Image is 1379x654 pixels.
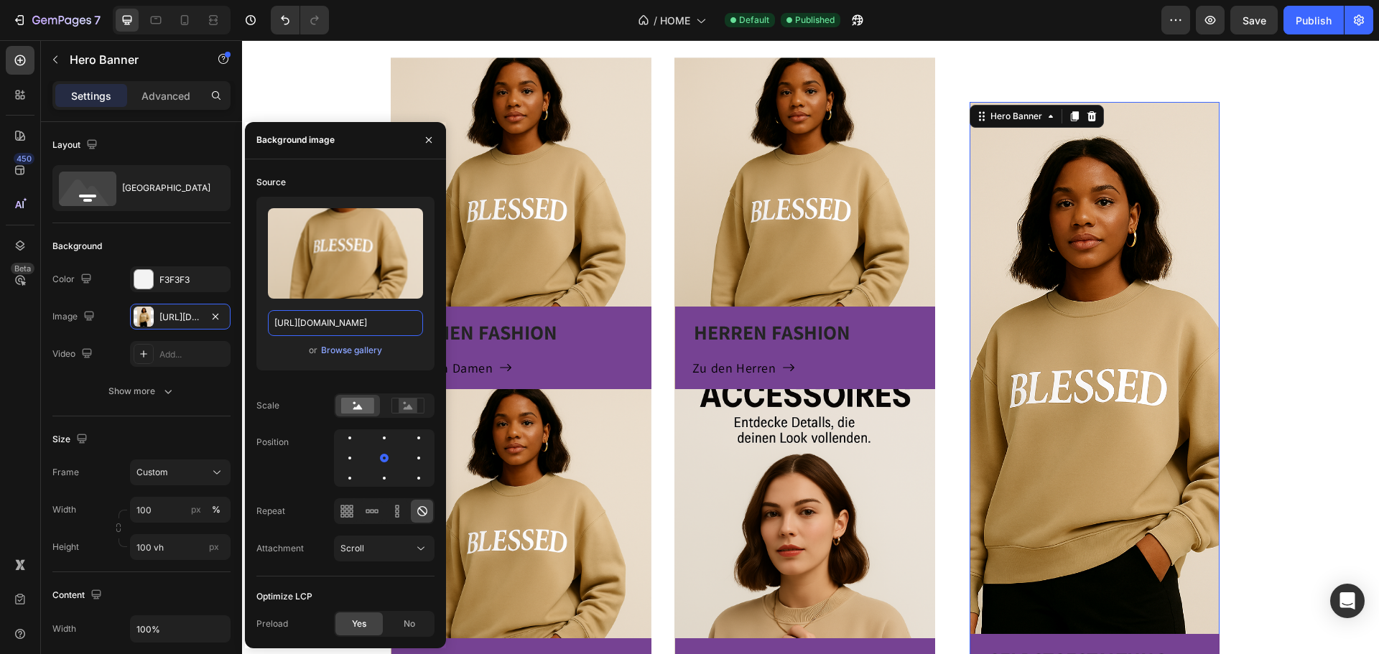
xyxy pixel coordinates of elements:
[71,88,111,103] p: Settings
[52,240,102,253] div: Background
[131,616,230,642] input: Auto
[1330,584,1365,618] div: Open Intercom Messenger
[52,541,79,553] label: Height
[256,436,289,449] div: Position
[242,40,1379,654] iframe: Design area
[654,13,657,28] span: /
[268,310,423,336] input: https://example.com/image.jpg
[130,534,231,560] input: px
[212,503,220,516] div: %
[6,6,107,34] button: 7
[108,384,175,398] div: Show more
[130,497,231,523] input: px%
[52,307,98,327] div: Image
[52,466,79,479] label: Frame
[450,319,534,337] p: Zu den Herren
[187,501,205,518] button: %
[52,503,76,516] label: Width
[268,208,423,299] img: preview-image
[256,617,288,630] div: Preload
[256,176,286,189] div: Source
[94,11,101,29] p: 7
[11,263,34,274] div: Beta
[209,541,219,552] span: px
[52,378,231,404] button: Show more
[1230,6,1278,34] button: Save
[309,342,317,359] span: or
[159,274,227,286] div: F3F3F3
[122,172,210,205] div: [GEOGRAPHIC_DATA]
[159,311,201,324] div: [URL][DOMAIN_NAME]
[450,278,677,307] h3: HERREN FASHION
[52,586,105,605] div: Content
[256,134,335,146] div: Background image
[450,319,553,337] a: Zu den Herren
[256,542,304,555] div: Attachment
[130,459,231,485] button: Custom
[256,590,312,603] div: Optimize LCP
[450,609,677,638] h3: ACCESSOIRES FASHION
[141,88,190,103] p: Advanced
[1243,14,1266,27] span: Save
[52,270,95,289] div: Color
[321,344,382,357] div: Browse gallery
[256,399,279,412] div: Scale
[271,6,329,34] div: Undo/Redo
[795,14,835,27] span: Published
[352,617,366,630] span: Yes
[739,14,769,27] span: Default
[14,153,34,164] div: 450
[1283,6,1344,34] button: Publish
[167,609,393,638] h3: KIDS FASHION
[52,345,96,364] div: Video
[159,348,227,361] div: Add...
[746,605,960,634] h3: SELBSTGESTALTUNG
[52,136,101,155] div: Layout
[320,343,383,358] button: Browse gallery
[52,622,76,635] div: Width
[208,501,225,518] button: px
[136,466,168,479] span: Custom
[340,543,364,553] span: Scroll
[256,505,285,518] div: Repeat
[746,70,803,83] div: Hero Banner
[70,51,192,68] p: Hero Banner
[52,430,90,449] div: Size
[1296,13,1332,28] div: Publish
[334,536,435,561] button: Scroll
[191,503,201,516] div: px
[660,13,690,28] span: HOME
[404,617,415,630] span: No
